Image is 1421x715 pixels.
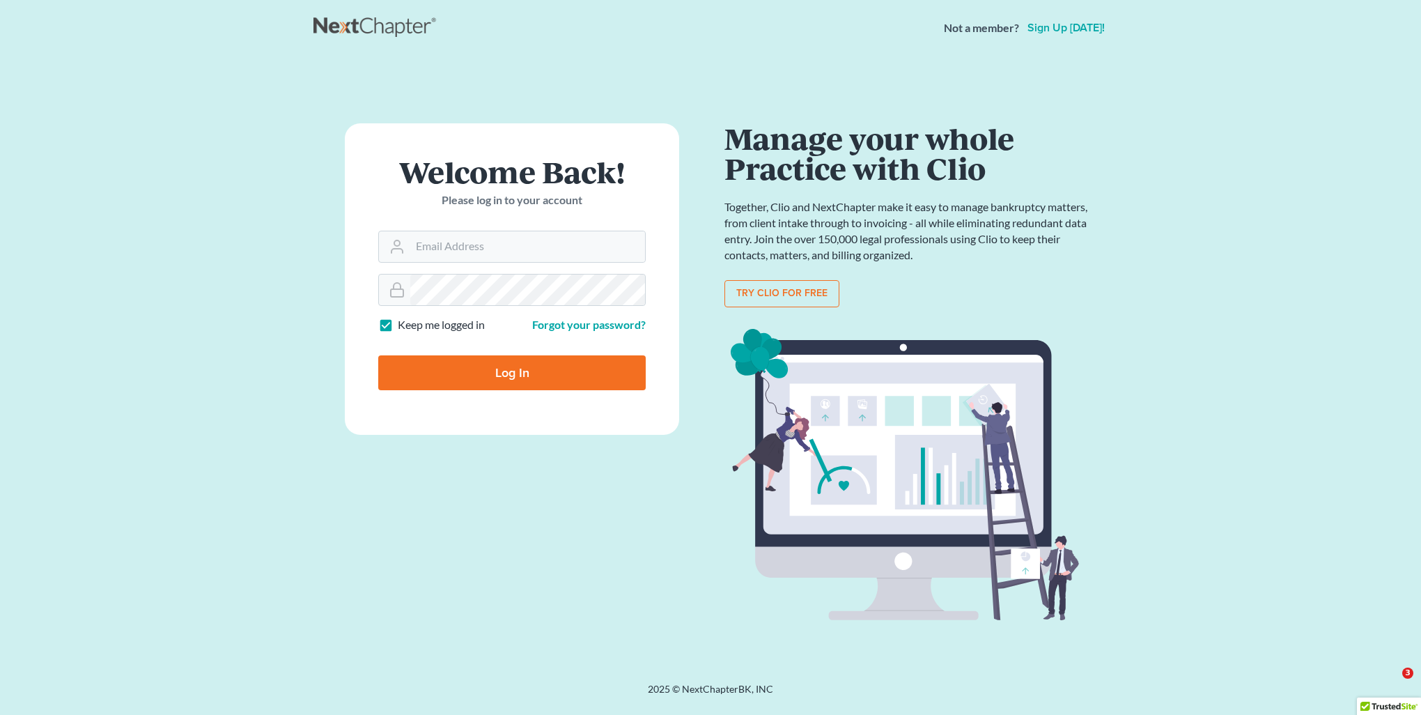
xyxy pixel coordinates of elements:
a: Forgot your password? [532,318,646,331]
strong: Not a member? [944,20,1019,36]
label: Keep me logged in [398,317,485,333]
iframe: Intercom live chat [1374,668,1407,701]
div: 2025 © NextChapterBK, INC [313,682,1108,707]
a: Try clio for free [724,280,839,308]
h1: Welcome Back! [378,157,646,187]
img: clio_bg-1f7fd5e12b4bb4ecf8b57ca1a7e67e4ff233b1f5529bdf2c1c242739b0445cb7.svg [724,324,1094,626]
input: Log In [378,355,646,390]
a: Sign up [DATE]! [1025,22,1108,33]
p: Together, Clio and NextChapter make it easy to manage bankruptcy matters, from client intake thro... [724,199,1094,263]
p: Please log in to your account [378,192,646,208]
span: 3 [1402,668,1413,679]
input: Email Address [410,231,645,262]
h1: Manage your whole Practice with Clio [724,123,1094,183]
